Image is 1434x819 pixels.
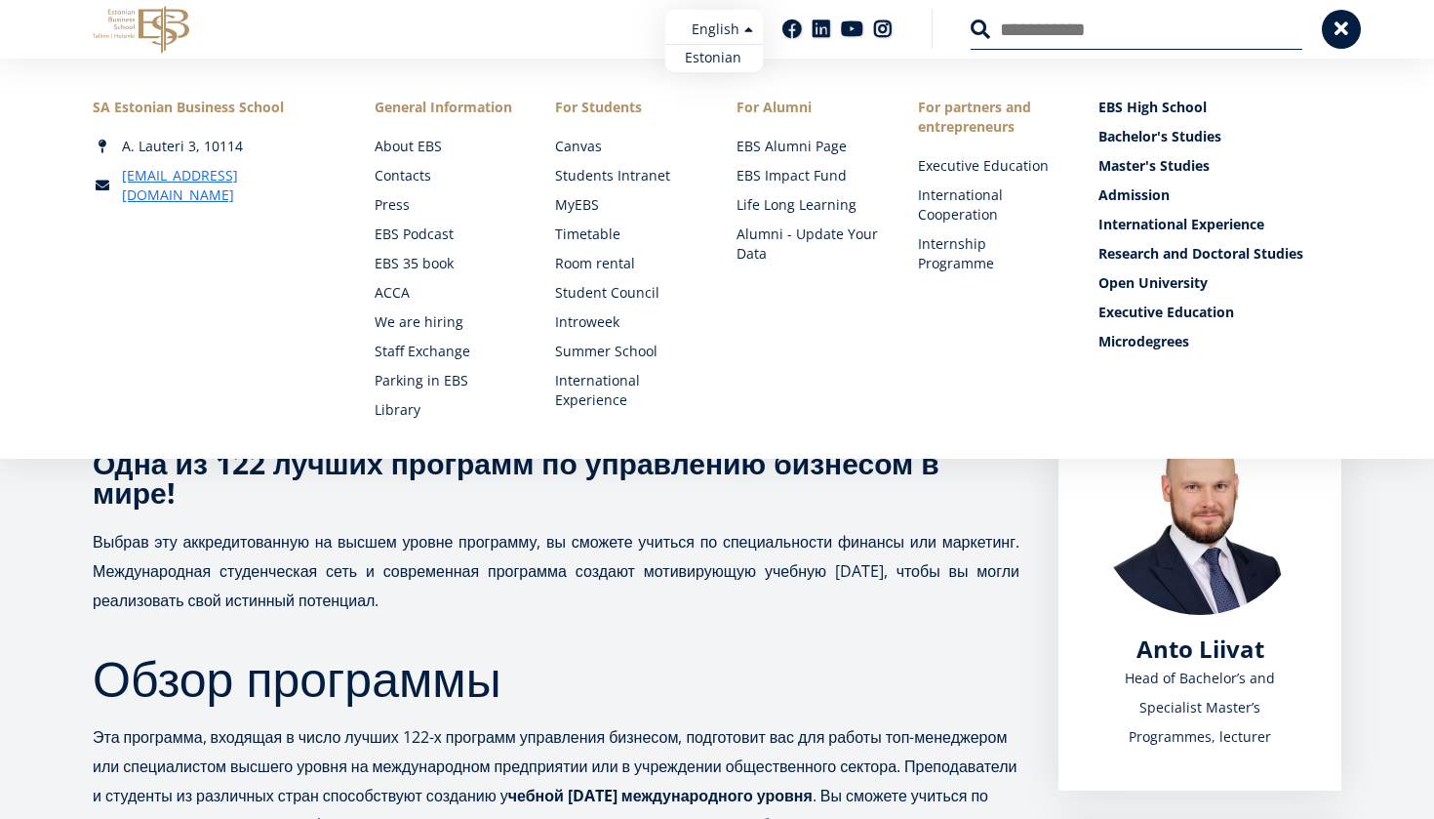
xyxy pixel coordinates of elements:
[1136,635,1264,664] a: Anto Liivat
[375,342,517,361] a: Staff Exchange
[665,44,763,72] a: Estonian
[918,185,1060,225] a: International Cooperation
[812,20,831,39] a: Linkedin
[737,137,879,156] a: EBS Alumni Page
[93,527,1019,615] p: Выбрав эту аккредитованную на высшем уровне программу, вы сможете учиться по специальности финанс...
[555,225,697,244] a: Timetable
[918,98,1060,137] span: For partners and entrepreneurs
[375,283,517,303] a: ACCA
[1098,215,1341,234] a: International Experience
[93,137,336,156] div: A. Lauteri 3, 10114
[737,195,879,215] a: Life Long Learning
[1098,244,1341,264] a: Research and Doctoral Studies
[737,225,879,264] a: Alumni - Update Your Data
[782,20,802,39] a: Facebook
[555,371,697,410] a: International Experience
[1098,332,1341,351] a: Microdegrees
[1136,633,1264,665] span: Anto Liivat
[508,785,813,806] strong: чебной [DATE] международного уровня
[1098,273,1341,293] a: Open University
[93,443,939,512] strong: Одна из 122 лучших программ по управлению бизнесом в мире!
[555,98,697,117] a: For Students
[375,312,517,332] a: We are hiring
[1098,156,1341,176] a: Master's Studies
[375,166,517,185] a: Contacts
[1098,303,1341,322] a: Executive Education
[375,400,517,420] a: Library
[1098,98,1341,117] a: EBS High School
[1098,185,1341,205] a: Admission
[841,20,863,39] a: Youtube
[93,98,336,117] div: SA Estonian Business School
[555,195,697,215] a: MyEBS
[93,654,1019,703] h2: Обзор программы
[555,312,697,332] a: Introweek
[555,254,697,273] a: Room rental
[375,195,517,215] a: Press
[375,371,517,390] a: Parking in EBS
[918,234,1060,273] a: Internship Programme
[918,156,1060,176] a: Executive Education
[873,20,893,39] a: Instagram
[555,166,697,185] a: Students Intranet
[1097,410,1302,615] img: Anto Liivat
[375,254,517,273] a: EBS 35 book
[555,283,697,303] a: Student Council
[737,166,879,185] a: EBS Impact Fund
[737,98,879,117] span: For Alumni
[555,137,697,156] a: Canvas
[1098,127,1341,146] a: Bachelor's Studies
[375,225,517,244] a: EBS Podcast
[122,166,336,205] a: [EMAIL_ADDRESS][DOMAIN_NAME]
[375,98,517,117] span: General Information
[375,137,517,156] a: About EBS
[555,342,697,361] a: Summer School
[1097,664,1302,752] div: Head of Bachelor’s and Specialist Master’s Programmes, lecturer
